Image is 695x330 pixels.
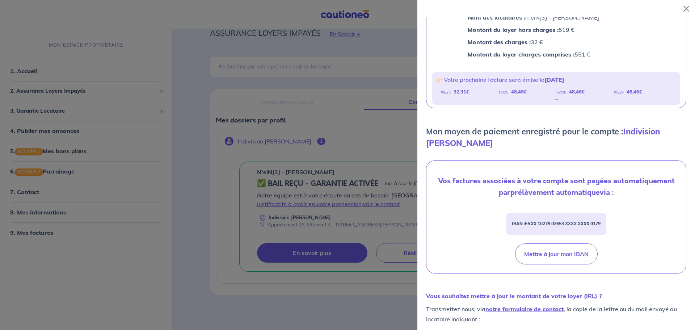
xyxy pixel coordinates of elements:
button: Mettre à jour mon IBAN [515,243,598,264]
p: 👉🏻 Votre prochaine facture sera émise le [435,75,677,84]
strong: 48,46 € [511,89,527,95]
em: 08/25 [441,90,451,95]
em: 11/25 [498,90,508,95]
p: 32 € [468,37,645,47]
p: Transmettez nous, via , la copie de la lettre ou du mail envoyé au locataire indiquant : [426,304,686,324]
strong: prélèvement automatique [510,187,600,198]
em: 02/26 [556,90,566,95]
p: Vos factures associées à votre compte sont payées automatiquement par via : [432,175,680,199]
p: Mon moyen de paiement enregistré pour le compte : [426,126,686,149]
div: ... [554,96,559,99]
strong: 48,46 € [627,89,642,95]
em: 05/26 [614,90,624,95]
strong: Montant des charges : [468,38,531,46]
button: Close [681,3,692,14]
strong: Nom des locataires : [468,14,525,21]
p: n°eiNJ3J - [PERSON_NAME] [468,13,645,22]
strong: Montant du loyer charges comprises : [468,51,574,58]
strong: 32,31 € [454,89,469,95]
a: notre formulaire de contact [485,305,564,313]
strong: Vous souhaitez mettre à jour le montant de votre loyer (IRL) ? [426,292,602,300]
strong: [DATE] [544,76,564,83]
strong: Montant du loyer hors charges : [468,26,559,33]
p: 519 € [468,25,645,34]
p: 551 € [468,50,645,59]
em: FRXX 10278 02653 XXXX XXXX 0179 [525,221,601,226]
strong: 48,46 € [569,89,585,95]
strong: IBAN : [512,221,601,226]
